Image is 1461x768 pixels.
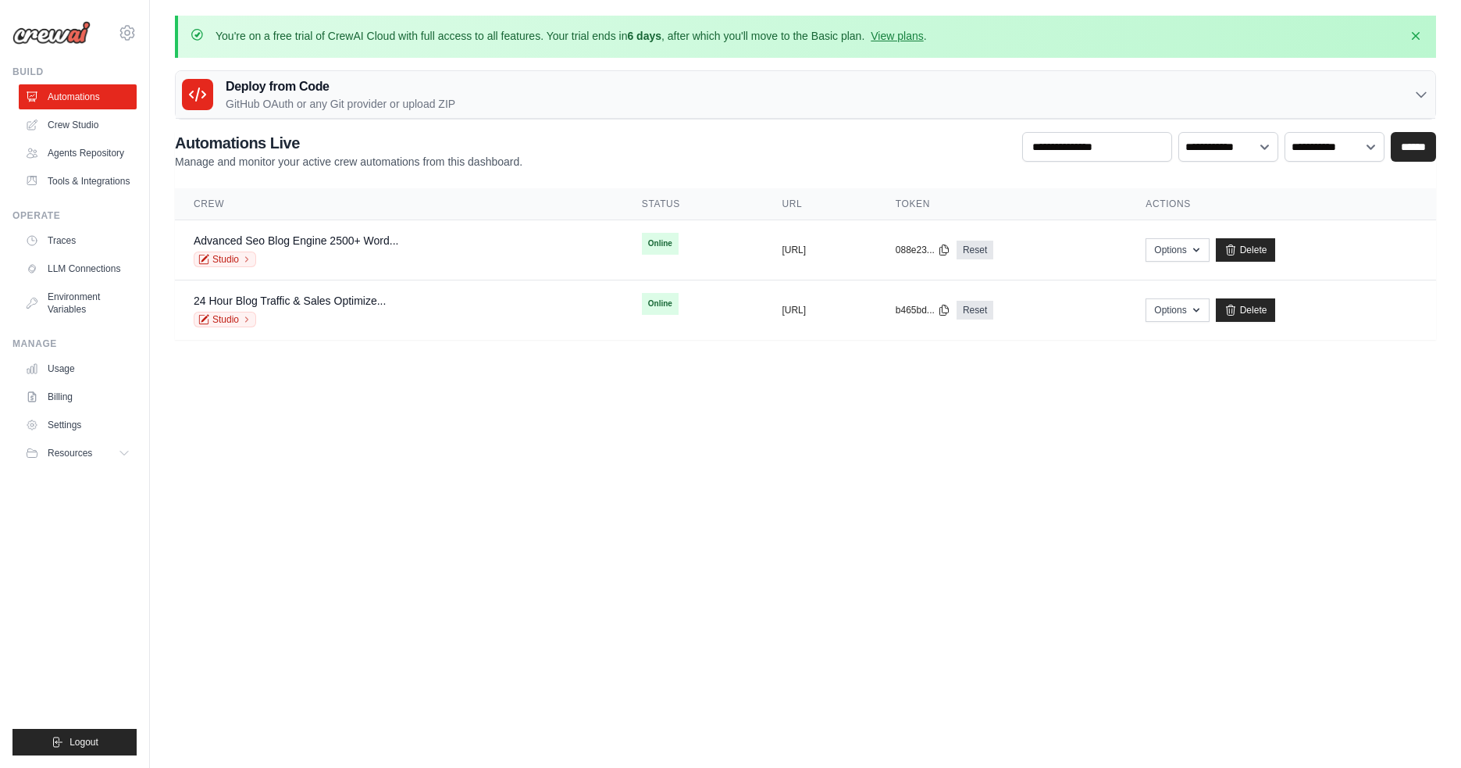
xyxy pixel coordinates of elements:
a: Crew Studio [19,113,137,138]
div: Operate [12,209,137,222]
a: Advanced Seo Blog Engine 2500+ Word... [194,234,398,247]
a: Automations [19,84,137,109]
a: Settings [19,413,137,438]
span: Resources [48,447,92,459]
a: Usage [19,356,137,381]
span: Logout [69,736,98,748]
a: Studio [194,312,256,327]
div: Build [12,66,137,78]
a: Delete [1216,238,1276,262]
button: Logout [12,729,137,755]
th: Status [623,188,764,220]
button: Options [1146,238,1209,262]
button: Resources [19,441,137,466]
img: Logo [12,21,91,45]
a: Billing [19,384,137,409]
th: Actions [1127,188,1436,220]
button: 088e23... [896,244,950,256]
h3: Deploy from Code [226,77,455,96]
p: Manage and monitor your active crew automations from this dashboard. [175,154,522,170]
a: Delete [1216,298,1276,322]
th: Token [877,188,1128,220]
a: Reset [957,241,993,259]
a: LLM Connections [19,256,137,281]
p: GitHub OAuth or any Git provider or upload ZIP [226,96,455,112]
th: URL [763,188,876,220]
strong: 6 days [627,30,661,42]
a: View plans [871,30,923,42]
a: 24 Hour Blog Traffic & Sales Optimize... [194,295,386,307]
a: Studio [194,252,256,267]
button: b465bd... [896,304,950,316]
th: Crew [175,188,623,220]
a: Agents Repository [19,141,137,166]
a: Traces [19,228,137,253]
button: Options [1146,298,1209,322]
span: Online [642,233,679,255]
p: You're on a free trial of CrewAI Cloud with full access to all features. Your trial ends in , aft... [216,28,927,44]
a: Environment Variables [19,284,137,322]
a: Tools & Integrations [19,169,137,194]
span: Online [642,293,679,315]
h2: Automations Live [175,132,522,154]
a: Reset [957,301,993,320]
div: Manage [12,338,137,350]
